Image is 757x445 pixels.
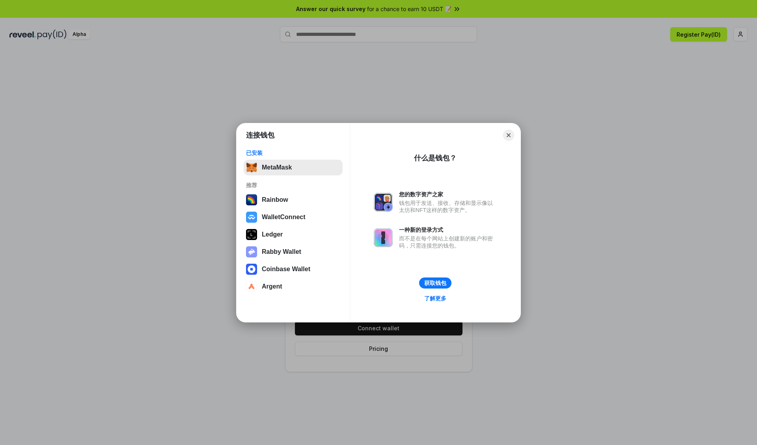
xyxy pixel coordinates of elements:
[399,235,497,249] div: 而不是在每个网站上创建新的账户和密码，只需连接您的钱包。
[424,279,446,287] div: 获取钱包
[262,283,282,290] div: Argent
[374,228,393,247] img: svg+xml,%3Csvg%20xmlns%3D%22http%3A%2F%2Fwww.w3.org%2F2000%2Fsvg%22%20fill%3D%22none%22%20viewBox...
[262,231,283,238] div: Ledger
[246,162,257,173] img: svg+xml,%3Csvg%20fill%3D%22none%22%20height%3D%2233%22%20viewBox%3D%220%200%2035%2033%22%20width%...
[419,277,451,289] button: 获取钱包
[244,244,343,260] button: Rabby Wallet
[262,266,310,273] div: Coinbase Wallet
[399,226,497,233] div: 一种新的登录方式
[262,196,288,203] div: Rainbow
[424,295,446,302] div: 了解更多
[414,153,457,163] div: 什么是钱包？
[246,194,257,205] img: svg+xml,%3Csvg%20width%3D%22120%22%20height%3D%22120%22%20viewBox%3D%220%200%20120%20120%22%20fil...
[244,192,343,208] button: Rainbow
[399,191,497,198] div: 您的数字资产之家
[420,293,451,303] a: 了解更多
[503,130,514,141] button: Close
[244,227,343,242] button: Ledger
[246,281,257,292] img: svg+xml,%3Csvg%20width%3D%2228%22%20height%3D%2228%22%20viewBox%3D%220%200%2028%2028%22%20fill%3D...
[262,164,292,171] div: MetaMask
[246,182,340,189] div: 推荐
[246,264,257,275] img: svg+xml,%3Csvg%20width%3D%2228%22%20height%3D%2228%22%20viewBox%3D%220%200%2028%2028%22%20fill%3D...
[399,199,497,214] div: 钱包用于发送、接收、存储和显示像以太坊和NFT这样的数字资产。
[246,212,257,223] img: svg+xml,%3Csvg%20width%3D%2228%22%20height%3D%2228%22%20viewBox%3D%220%200%2028%2028%22%20fill%3D...
[244,261,343,277] button: Coinbase Wallet
[262,248,301,255] div: Rabby Wallet
[246,130,274,140] h1: 连接钱包
[246,149,340,156] div: 已安装
[374,193,393,212] img: svg+xml,%3Csvg%20xmlns%3D%22http%3A%2F%2Fwww.w3.org%2F2000%2Fsvg%22%20fill%3D%22none%22%20viewBox...
[244,160,343,175] button: MetaMask
[244,209,343,225] button: WalletConnect
[246,229,257,240] img: svg+xml,%3Csvg%20xmlns%3D%22http%3A%2F%2Fwww.w3.org%2F2000%2Fsvg%22%20width%3D%2228%22%20height%3...
[262,214,306,221] div: WalletConnect
[246,246,257,257] img: svg+xml,%3Csvg%20xmlns%3D%22http%3A%2F%2Fwww.w3.org%2F2000%2Fsvg%22%20fill%3D%22none%22%20viewBox...
[244,279,343,294] button: Argent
